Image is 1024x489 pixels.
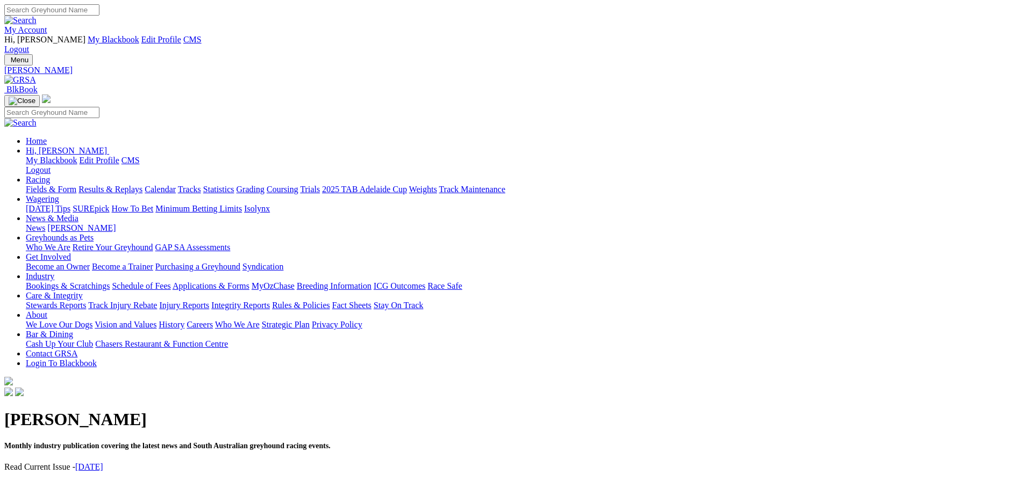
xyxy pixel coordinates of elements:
[80,156,119,165] a: Edit Profile
[4,410,1020,429] h1: [PERSON_NAME]
[78,185,142,194] a: Results & Replays
[203,185,234,194] a: Statistics
[409,185,437,194] a: Weights
[4,45,29,54] a: Logout
[26,185,1020,194] div: Racing
[26,359,97,368] a: Login To Blackbook
[26,194,59,203] a: Wagering
[183,35,202,44] a: CMS
[322,185,407,194] a: 2025 TAB Adelaide Cup
[11,56,28,64] span: Menu
[112,281,170,290] a: Schedule of Fees
[244,204,270,213] a: Isolynx
[26,272,54,281] a: Industry
[42,94,51,103] img: logo-grsa-white.png
[297,281,371,290] a: Breeding Information
[159,320,184,329] a: History
[26,185,76,194] a: Fields & Form
[4,118,37,128] img: Search
[4,388,13,396] img: facebook.svg
[145,185,176,194] a: Calendar
[4,95,40,107] button: Toggle navigation
[4,35,1020,54] div: My Account
[26,233,94,242] a: Greyhounds as Pets
[95,339,228,348] a: Chasers Restaurant & Function Centre
[26,156,1020,175] div: Hi, [PERSON_NAME]
[26,349,77,358] a: Contact GRSA
[95,320,156,329] a: Vision and Values
[173,281,249,290] a: Applications & Forms
[300,185,320,194] a: Trials
[73,204,109,213] a: SUREpick
[112,204,154,213] a: How To Bet
[26,243,1020,252] div: Greyhounds as Pets
[6,85,38,94] span: BlkBook
[155,204,242,213] a: Minimum Betting Limits
[26,146,107,155] span: Hi, [PERSON_NAME]
[4,377,13,385] img: logo-grsa-white.png
[47,223,116,232] a: [PERSON_NAME]
[155,243,231,252] a: GAP SA Assessments
[26,214,78,223] a: News & Media
[4,54,33,65] button: Toggle navigation
[427,281,462,290] a: Race Safe
[26,320,1020,330] div: About
[26,252,71,261] a: Get Involved
[242,262,283,271] a: Syndication
[26,301,86,310] a: Stewards Reports
[155,262,240,271] a: Purchasing a Greyhound
[15,388,24,396] img: twitter.svg
[26,320,92,329] a: We Love Our Dogs
[439,185,505,194] a: Track Maintenance
[26,146,109,155] a: Hi, [PERSON_NAME]
[237,185,264,194] a: Grading
[215,320,260,329] a: Who We Are
[73,243,153,252] a: Retire Your Greyhound
[262,320,310,329] a: Strategic Plan
[26,281,1020,291] div: Industry
[4,25,47,34] a: My Account
[26,175,50,184] a: Racing
[4,107,99,118] input: Search
[9,97,35,105] img: Close
[178,185,201,194] a: Tracks
[26,310,47,319] a: About
[88,301,157,310] a: Track Injury Rebate
[26,223,1020,233] div: News & Media
[26,262,90,271] a: Become an Owner
[272,301,330,310] a: Rules & Policies
[121,156,140,165] a: CMS
[4,442,331,450] span: Monthly industry publication covering the latest news and South Australian greyhound racing events.
[4,75,36,85] img: GRSA
[312,320,362,329] a: Privacy Policy
[26,165,51,174] a: Logout
[26,330,73,339] a: Bar & Dining
[374,281,425,290] a: ICG Outcomes
[267,185,298,194] a: Coursing
[26,339,93,348] a: Cash Up Your Club
[4,85,38,94] a: BlkBook
[211,301,270,310] a: Integrity Reports
[26,136,47,145] a: Home
[159,301,209,310] a: Injury Reports
[26,243,70,252] a: Who We Are
[26,281,110,290] a: Bookings & Scratchings
[26,301,1020,310] div: Care & Integrity
[4,35,85,44] span: Hi, [PERSON_NAME]
[187,320,213,329] a: Careers
[88,35,139,44] a: My Blackbook
[92,262,153,271] a: Become a Trainer
[374,301,423,310] a: Stay On Track
[252,281,295,290] a: MyOzChase
[26,291,83,300] a: Care & Integrity
[141,35,181,44] a: Edit Profile
[26,204,70,213] a: [DATE] Tips
[26,223,45,232] a: News
[26,204,1020,214] div: Wagering
[26,156,77,165] a: My Blackbook
[332,301,371,310] a: Fact Sheets
[4,65,1020,75] a: [PERSON_NAME]
[26,262,1020,272] div: Get Involved
[4,462,1020,472] p: Read Current Issue -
